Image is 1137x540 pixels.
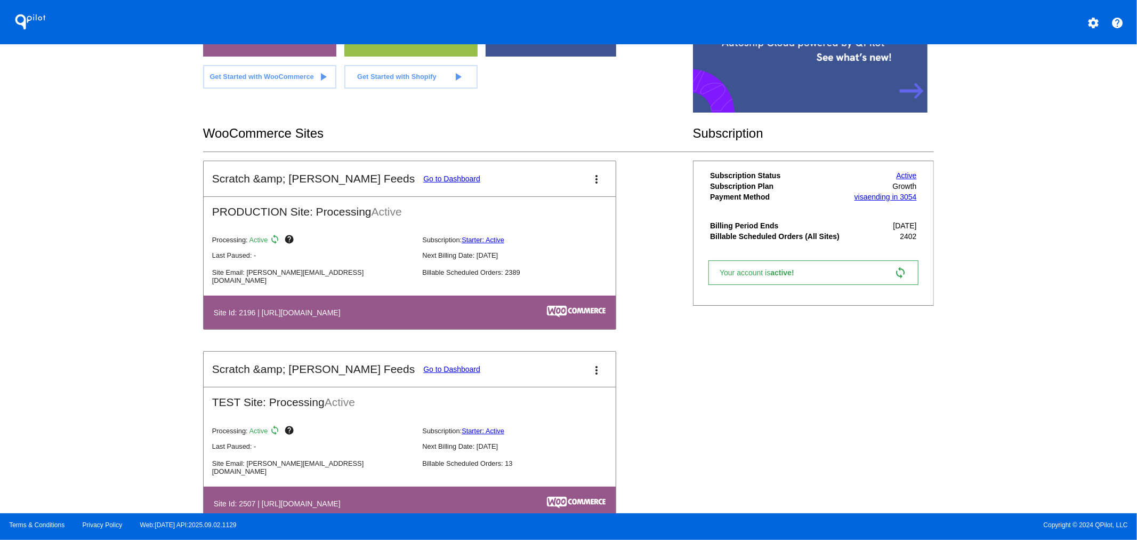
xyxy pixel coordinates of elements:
[270,425,283,438] mat-icon: sync
[547,497,606,509] img: c53aa0e5-ae75-48aa-9bee-956650975ee5
[212,459,414,475] p: Site Email: [PERSON_NAME][EMAIL_ADDRESS][DOMAIN_NAME]
[357,73,437,81] span: Get Started with Shopify
[212,251,414,259] p: Last Paused: -
[900,232,916,241] span: 2402
[422,236,624,244] p: Subscription:
[578,521,1128,529] span: Copyright © 2024 QPilot, LLC
[204,197,616,218] h2: PRODUCTION Site: Processing
[212,363,415,376] h2: Scratch &amp; [PERSON_NAME] Feeds
[1087,17,1100,29] mat-icon: settings
[317,70,329,83] mat-icon: play_arrow
[212,172,415,185] h2: Scratch &amp; [PERSON_NAME] Feeds
[894,266,907,279] mat-icon: sync
[708,260,918,285] a: Your account isactive! sync
[422,459,624,467] p: Billable Scheduled Orders: 13
[214,308,346,317] h4: Site Id: 2196 | [URL][DOMAIN_NAME]
[9,11,52,33] h1: QPilot
[770,268,799,277] span: active!
[422,427,624,435] p: Subscription:
[693,126,934,141] h2: Subscription
[462,427,504,435] a: Starter: Active
[893,221,917,230] span: [DATE]
[709,181,849,191] th: Subscription Plan
[83,521,123,529] a: Privacy Policy
[140,521,237,529] a: Web:[DATE] API:2025.09.02.1129
[854,193,868,201] span: visa
[270,234,283,247] mat-icon: sync
[203,65,336,89] a: Get Started with WooCommerce
[709,221,849,231] th: Billing Period Ends
[462,236,504,244] a: Starter: Active
[854,193,917,201] a: visaending in 3054
[897,171,917,180] a: Active
[372,205,402,218] span: Active
[423,365,480,374] a: Go to Dashboard
[590,364,603,377] mat-icon: more_vert
[203,126,693,141] h2: WooCommerce Sites
[709,171,849,180] th: Subscription Status
[212,234,414,247] p: Processing:
[344,65,478,89] a: Get Started with Shopify
[590,173,603,186] mat-icon: more_vert
[214,499,346,508] h4: Site Id: 2507 | [URL][DOMAIN_NAME]
[249,427,268,435] span: Active
[709,232,849,241] th: Billable Scheduled Orders (All Sites)
[720,268,805,277] span: Your account is
[9,521,64,529] a: Terms & Conditions
[422,268,624,276] p: Billable Scheduled Orders: 2389
[422,442,624,450] p: Next Billing Date: [DATE]
[893,182,917,190] span: Growth
[451,70,464,83] mat-icon: play_arrow
[325,396,355,408] span: Active
[422,251,624,259] p: Next Billing Date: [DATE]
[1111,17,1124,29] mat-icon: help
[547,306,606,317] img: c53aa0e5-ae75-48aa-9bee-956650975ee5
[284,234,297,247] mat-icon: help
[709,192,849,202] th: Payment Method
[284,425,297,438] mat-icon: help
[204,387,616,409] h2: TEST Site: Processing
[212,425,414,438] p: Processing:
[212,268,414,284] p: Site Email: [PERSON_NAME][EMAIL_ADDRESS][DOMAIN_NAME]
[249,236,268,244] span: Active
[423,174,480,183] a: Go to Dashboard
[212,442,414,450] p: Last Paused: -
[209,73,313,81] span: Get Started with WooCommerce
